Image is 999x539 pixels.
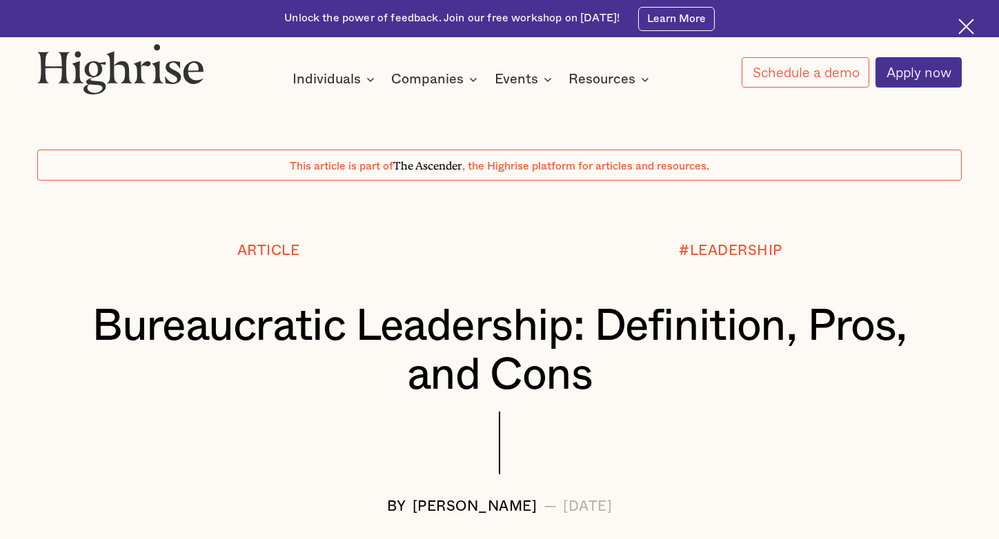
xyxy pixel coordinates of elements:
div: Companies [391,71,464,88]
h1: Bureaucratic Leadership: Definition, Pros, and Cons [76,303,923,400]
div: #LEADERSHIP [679,243,782,258]
div: Events [495,71,556,88]
a: Schedule a demo [742,57,869,88]
div: BY [387,499,406,514]
img: Cross icon [958,19,974,34]
a: Apply now [876,57,961,88]
div: Unlock the power of feedback. Join our free workshop on [DATE]! [284,11,620,26]
div: Companies [391,71,482,88]
a: Learn More [638,7,715,31]
img: Highrise logo [37,43,204,94]
div: — [544,499,557,514]
div: Resources [568,71,635,88]
div: Resources [568,71,653,88]
div: Individuals [293,71,379,88]
div: Events [495,71,538,88]
div: [PERSON_NAME] [413,499,537,514]
span: This article is part of [290,161,393,172]
span: , the Highrise platform for articles and resources. [462,161,709,172]
div: Individuals [293,71,361,88]
span: The Ascender [393,156,462,170]
div: [DATE] [563,499,612,514]
div: Article [237,243,300,258]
